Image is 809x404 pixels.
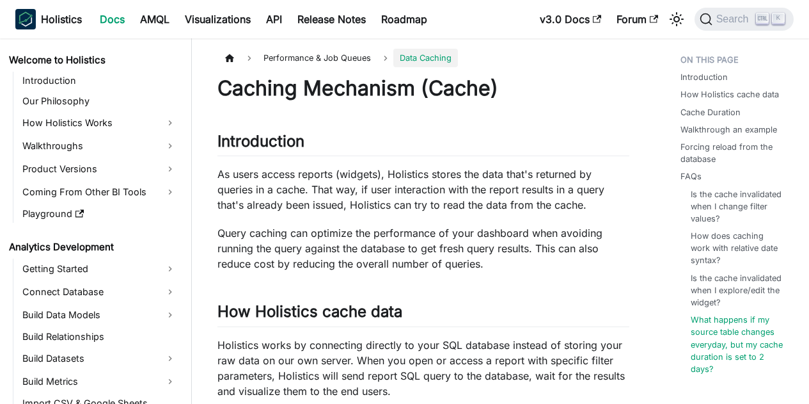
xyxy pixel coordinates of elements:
[19,259,180,279] a: Getting Started
[19,159,180,179] a: Product Versions
[695,8,794,31] button: Search (Ctrl+K)
[19,92,180,110] a: Our Philosophy
[680,71,728,83] a: Introduction
[680,141,789,165] a: Forcing reload from the database
[217,49,629,67] nav: Breadcrumbs
[691,188,783,225] a: Is the cache invalidated when I change filter values?
[19,182,180,202] a: Coming From Other BI Tools
[19,371,180,392] a: Build Metrics
[532,9,609,29] a: v3.0 Docs
[257,49,377,67] span: Performance & Job Queues
[217,337,629,399] p: Holistics works by connecting directly to your SQL database instead of storing your raw data on o...
[19,305,180,325] a: Build Data Models
[15,9,36,29] img: Holistics
[19,205,180,223] a: Playground
[92,9,132,29] a: Docs
[609,9,666,29] a: Forum
[19,136,180,156] a: Walkthroughs
[19,72,180,90] a: Introduction
[393,49,458,67] span: Data Caching
[217,166,629,213] p: As users access reports (widgets), Holistics stores the data that's returned by queries in a cach...
[217,132,629,156] h2: Introduction
[19,282,180,302] a: Connect Database
[41,12,82,27] b: Holistics
[19,348,180,369] a: Build Datasets
[19,113,180,133] a: How Holistics Works
[15,9,82,29] a: HolisticsHolistics
[373,9,435,29] a: Roadmap
[19,328,180,346] a: Build Relationships
[680,106,741,118] a: Cache Duration
[217,49,242,67] a: Home page
[666,9,687,29] button: Switch between dark and light mode (currently light mode)
[5,51,180,69] a: Welcome to Holistics
[691,314,783,375] a: What happens if my source table changes everyday, but my cache duration is set to 2 days?
[177,9,258,29] a: Visualizations
[680,88,779,101] a: How Holistics cache data
[772,13,785,24] kbd: K
[217,225,629,271] p: Query caching can optimize the performance of your dashboard when avoiding running the query agai...
[5,238,180,256] a: Analytics Development
[217,302,629,327] h2: How Holistics cache data
[290,9,373,29] a: Release Notes
[217,76,629,101] h1: Caching Mechanism (Cache)
[712,13,757,25] span: Search
[258,9,290,29] a: API
[680,170,702,182] a: FAQs
[691,272,783,309] a: Is the cache invalidated when I explore/edit the widget?
[691,230,783,267] a: How does caching work with relative date syntax?
[132,9,177,29] a: AMQL
[680,124,777,136] a: Walkthrough an example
